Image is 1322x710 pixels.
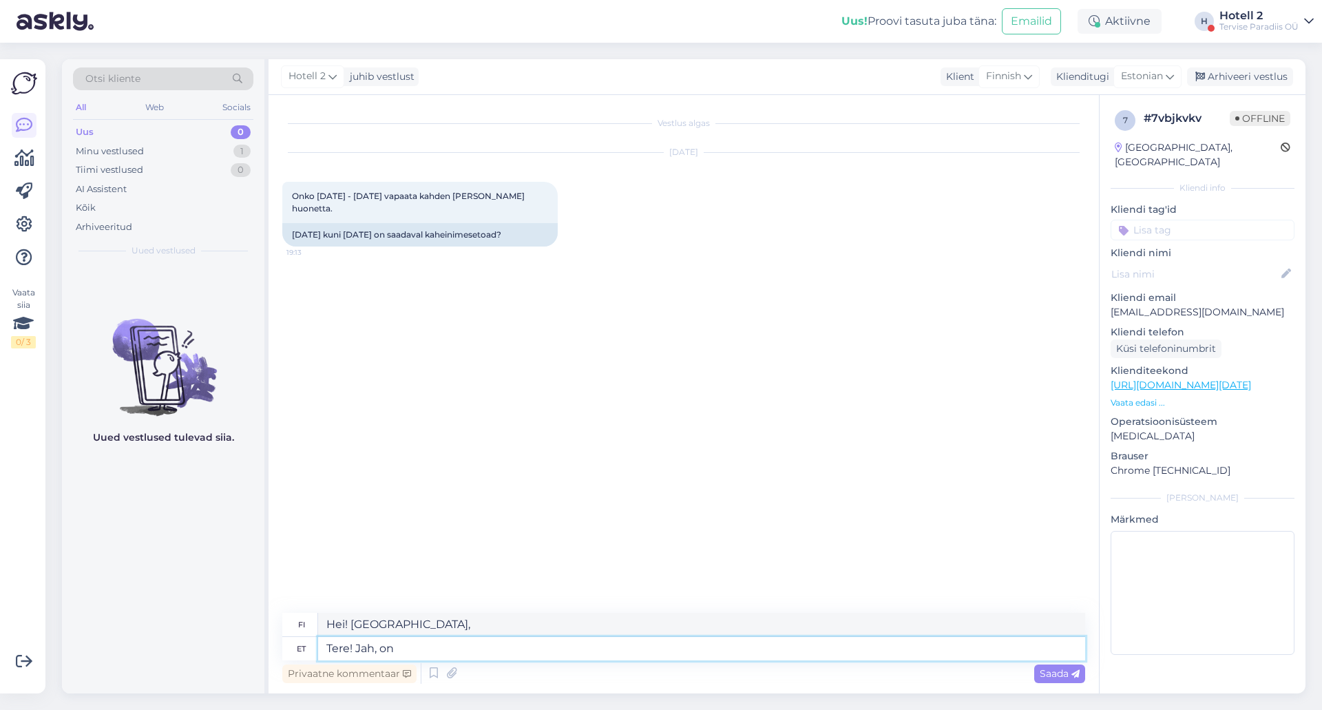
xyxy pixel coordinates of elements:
[297,637,306,660] div: et
[288,69,326,84] span: Hotell 2
[1002,8,1061,34] button: Emailid
[941,70,974,84] div: Klient
[1111,291,1294,305] p: Kliendi email
[1051,70,1109,84] div: Klienditugi
[986,69,1021,84] span: Finnish
[1187,67,1293,86] div: Arhiveeri vestlus
[1111,220,1294,240] input: Lisa tag
[1111,397,1294,409] p: Vaata edasi ...
[1123,115,1128,125] span: 7
[1111,512,1294,527] p: Märkmed
[1111,246,1294,260] p: Kliendi nimi
[318,637,1085,660] textarea: Tere! Jah, on
[1115,140,1281,169] div: [GEOGRAPHIC_DATA], [GEOGRAPHIC_DATA]
[1111,340,1221,358] div: Küsi telefoninumbrit
[282,223,558,247] div: [DATE] kuni [DATE] on saadaval kaheinimesetoad?
[1111,267,1279,282] input: Lisa nimi
[1111,379,1251,391] a: [URL][DOMAIN_NAME][DATE]
[292,191,527,213] span: Onko [DATE] - [DATE] vapaata kahden [PERSON_NAME] huonetta.
[1040,667,1080,680] span: Saada
[282,146,1085,158] div: [DATE]
[73,98,89,116] div: All
[85,72,140,86] span: Otsi kliente
[143,98,167,116] div: Web
[76,182,127,196] div: AI Assistent
[76,201,96,215] div: Kõik
[282,117,1085,129] div: Vestlus algas
[220,98,253,116] div: Socials
[1111,449,1294,463] p: Brauser
[132,244,196,257] span: Uued vestlused
[93,430,234,445] p: Uued vestlused tulevad siia.
[233,145,251,158] div: 1
[11,286,36,348] div: Vaata siia
[1111,202,1294,217] p: Kliendi tag'id
[11,70,37,96] img: Askly Logo
[1230,111,1290,126] span: Offline
[1111,463,1294,478] p: Chrome [TECHNICAL_ID]
[231,163,251,177] div: 0
[1111,492,1294,504] div: [PERSON_NAME]
[76,145,144,158] div: Minu vestlused
[1121,69,1163,84] span: Estonian
[1111,325,1294,340] p: Kliendi telefon
[1195,12,1214,31] div: H
[318,613,1085,636] textarea: Hei! [GEOGRAPHIC_DATA],
[1111,305,1294,320] p: [EMAIL_ADDRESS][DOMAIN_NAME]
[76,220,132,234] div: Arhiveeritud
[1144,110,1230,127] div: # 7vbjkvkv
[231,125,251,139] div: 0
[1219,21,1299,32] div: Tervise Paradiis OÜ
[76,125,94,139] div: Uus
[62,294,264,418] img: No chats
[1111,429,1294,443] p: [MEDICAL_DATA]
[1078,9,1162,34] div: Aktiivne
[1111,182,1294,194] div: Kliendi info
[841,13,996,30] div: Proovi tasuta juba täna:
[1219,10,1314,32] a: Hotell 2Tervise Paradiis OÜ
[286,247,338,258] span: 19:13
[1111,364,1294,378] p: Klienditeekond
[1111,415,1294,429] p: Operatsioonisüsteem
[282,665,417,683] div: Privaatne kommentaar
[76,163,143,177] div: Tiimi vestlused
[841,14,868,28] b: Uus!
[298,613,305,636] div: fi
[1219,10,1299,21] div: Hotell 2
[344,70,415,84] div: juhib vestlust
[11,336,36,348] div: 0 / 3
